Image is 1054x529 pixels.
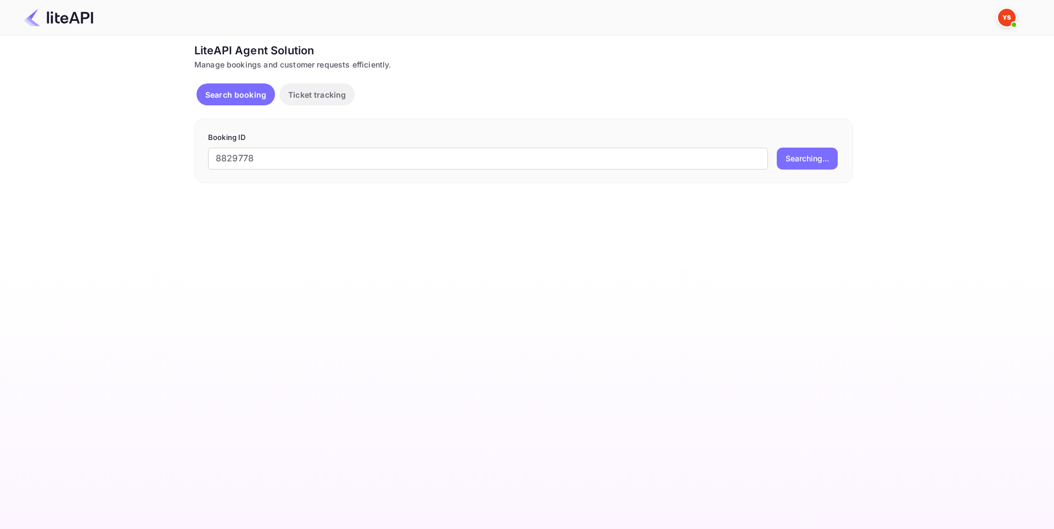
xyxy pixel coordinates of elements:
p: Ticket tracking [288,89,346,100]
button: Searching... [777,148,838,170]
img: Yandex Support [998,9,1016,26]
div: Manage bookings and customer requests efficiently. [194,59,853,70]
p: Booking ID [208,132,839,143]
div: LiteAPI Agent Solution [194,42,853,59]
input: Enter Booking ID (e.g., 63782194) [208,148,768,170]
p: Search booking [205,89,266,100]
img: LiteAPI Logo [24,9,93,26]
